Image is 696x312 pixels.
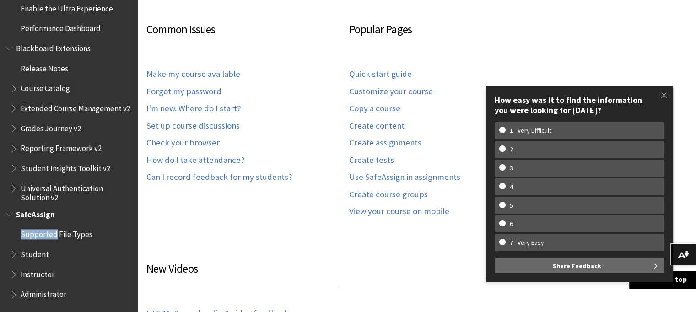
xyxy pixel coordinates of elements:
w-span: 7 - Very Easy [499,239,555,247]
a: Create tests [349,155,394,166]
span: Reporting Framework v2 [21,141,102,153]
span: Supported File Types [21,227,92,239]
button: Share Feedback [495,258,664,273]
span: Grades Journey v2 [21,121,81,133]
a: I'm new. Where do I start? [146,103,241,114]
span: Extended Course Management v2 [21,101,130,113]
span: Student [21,247,49,259]
div: How easy was it to find the information you were looking for [DATE]? [495,95,664,115]
w-span: 1 - Very Difficult [499,127,562,134]
h3: Common Issues [146,21,340,48]
a: Quick start guide [349,69,412,80]
span: Course Catalog [21,81,70,93]
a: Use SafeAssign in assignments [349,172,460,183]
h3: New Videos [146,260,340,287]
nav: Book outline for Blackboard SafeAssign [5,207,132,302]
w-span: 5 [499,202,523,210]
a: Can I record feedback for my students? [146,172,292,183]
w-span: 6 [499,220,523,228]
span: Student Insights Toolkit v2 [21,161,110,173]
span: Enable the Ultra Experience [21,1,113,13]
w-span: 3 [499,164,523,172]
a: View your course on mobile [349,206,449,217]
span: Performance Dashboard [21,21,101,33]
span: Blackboard Extensions [16,41,91,53]
a: Make my course available [146,69,240,80]
a: Create assignments [349,138,421,148]
w-span: 4 [499,183,523,191]
h3: Popular Pages [349,21,552,48]
a: Customize your course [349,86,433,97]
span: Instructor [21,267,54,279]
a: How do I take attendance? [146,155,244,166]
a: Create course groups [349,189,428,200]
span: Universal Authentication Solution v2 [21,181,131,202]
span: Release Notes [21,61,68,73]
nav: Book outline for Blackboard Extensions [5,41,132,202]
a: Forgot my password [146,86,221,97]
a: Set up course discussions [146,121,240,131]
a: Copy a course [349,103,400,114]
span: Administrator [21,287,66,299]
span: Share Feedback [553,258,601,273]
a: Check your browser [146,138,220,148]
span: SafeAssign [16,207,55,219]
a: Create content [349,121,405,131]
w-span: 2 [499,145,523,153]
